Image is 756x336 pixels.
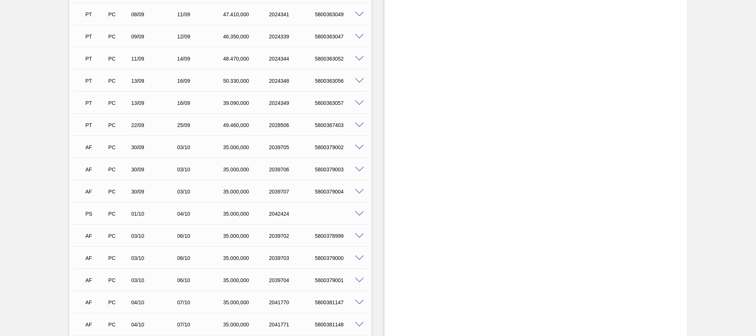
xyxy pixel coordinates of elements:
[130,56,181,62] div: 11/09/2025
[175,122,227,128] div: 25/09/2025
[107,34,131,40] div: Pedido de Compra
[83,28,107,45] div: Pedido em Trânsito
[175,11,227,17] div: 11/09/2025
[313,189,365,195] div: 5800379004
[267,56,319,62] div: 2024344
[85,144,106,150] p: AF
[221,277,273,283] div: 35.000,000
[221,255,273,261] div: 35.000,000
[85,233,106,239] p: AF
[107,322,131,328] div: Pedido de Compra
[130,78,181,84] div: 13/09/2025
[267,11,319,17] div: 2024341
[85,299,106,305] p: AF
[221,322,273,328] div: 35.000,000
[175,189,227,195] div: 03/10/2025
[107,122,131,128] div: Pedido de Compra
[83,95,107,111] div: Pedido em Trânsito
[221,233,273,239] div: 35.000,000
[107,11,131,17] div: Pedido de Compra
[130,100,181,106] div: 13/09/2025
[83,117,107,133] div: Pedido em Trânsito
[85,78,106,84] p: PT
[221,78,273,84] div: 50.330,000
[175,78,227,84] div: 16/09/2025
[175,277,227,283] div: 06/10/2025
[221,56,273,62] div: 48.470,000
[130,34,181,40] div: 09/09/2025
[85,277,106,283] p: AF
[175,233,227,239] div: 06/10/2025
[313,100,365,106] div: 5800363057
[130,277,181,283] div: 03/10/2025
[313,11,365,17] div: 5800363049
[313,122,365,128] div: 5800367403
[313,34,365,40] div: 5800363047
[313,277,365,283] div: 5800379001
[221,34,273,40] div: 46.350,000
[313,255,365,261] div: 5800379000
[83,161,107,178] div: Aguardando Faturamento
[313,144,365,150] div: 5800379002
[83,73,107,89] div: Pedido em Trânsito
[130,211,181,217] div: 01/10/2025
[83,228,107,244] div: Aguardando Faturamento
[107,100,131,106] div: Pedido de Compra
[313,56,365,62] div: 5800363052
[130,233,181,239] div: 03/10/2025
[221,122,273,128] div: 49.460,000
[85,167,106,172] p: AF
[267,34,319,40] div: 2024339
[85,56,106,62] p: PT
[107,189,131,195] div: Pedido de Compra
[107,211,131,217] div: Pedido de Compra
[221,189,273,195] div: 35.000,000
[267,167,319,172] div: 2039706
[83,206,107,222] div: Aguardando PC SAP
[130,144,181,150] div: 30/09/2025
[83,6,107,23] div: Pedido em Trânsito
[107,144,131,150] div: Pedido de Compra
[85,211,106,217] p: PS
[85,255,106,261] p: AF
[130,189,181,195] div: 30/09/2025
[107,277,131,283] div: Pedido de Compra
[130,322,181,328] div: 04/10/2025
[107,78,131,84] div: Pedido de Compra
[175,56,227,62] div: 14/09/2025
[267,322,319,328] div: 2041771
[313,167,365,172] div: 5800379003
[107,233,131,239] div: Pedido de Compra
[267,144,319,150] div: 2039705
[130,255,181,261] div: 03/10/2025
[85,322,106,328] p: AF
[221,211,273,217] div: 35.000,000
[267,299,319,305] div: 2041770
[175,167,227,172] div: 03/10/2025
[83,51,107,67] div: Pedido em Trânsito
[267,233,319,239] div: 2039702
[267,100,319,106] div: 2024349
[175,211,227,217] div: 04/10/2025
[83,184,107,200] div: Aguardando Faturamento
[107,255,131,261] div: Pedido de Compra
[313,322,365,328] div: 5800381148
[83,294,107,311] div: Aguardando Faturamento
[107,167,131,172] div: Pedido de Compra
[83,250,107,266] div: Aguardando Faturamento
[83,272,107,288] div: Aguardando Faturamento
[175,100,227,106] div: 16/09/2025
[267,255,319,261] div: 2039703
[313,233,365,239] div: 5800378999
[130,122,181,128] div: 22/09/2025
[313,78,365,84] div: 5800363056
[267,78,319,84] div: 2024348
[267,122,319,128] div: 2028506
[85,34,106,40] p: PT
[107,56,131,62] div: Pedido de Compra
[267,211,319,217] div: 2042424
[313,299,365,305] div: 5800381147
[267,277,319,283] div: 2039704
[175,299,227,305] div: 07/10/2025
[107,299,131,305] div: Pedido de Compra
